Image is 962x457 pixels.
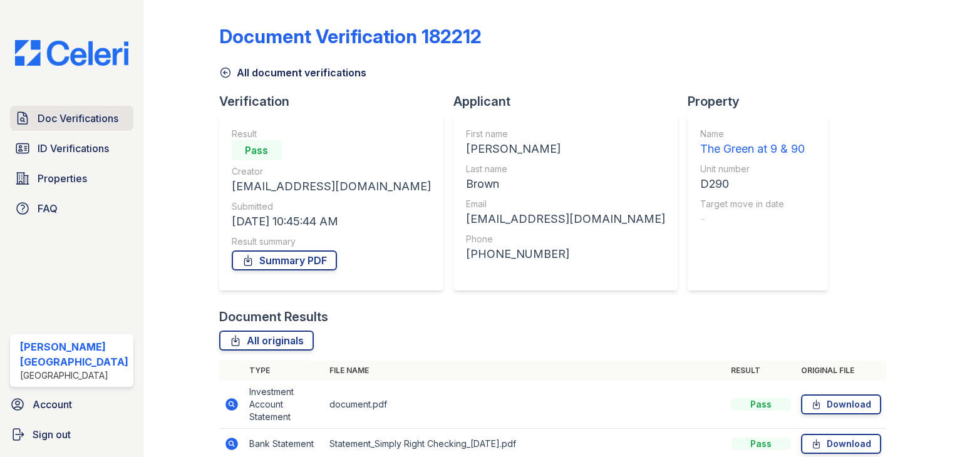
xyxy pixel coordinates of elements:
a: Download [801,394,881,414]
div: [DATE] 10:45:44 AM [232,213,431,230]
th: Result [726,361,796,381]
div: Pass [731,438,791,450]
div: [PERSON_NAME] [466,140,665,158]
th: File name [324,361,726,381]
a: Download [801,434,881,454]
div: Result [232,128,431,140]
img: CE_Logo_Blue-a8612792a0a2168367f1c8372b55b34899dd931a85d93a1a3d3e32e68fde9ad4.png [5,40,138,66]
td: Investment Account Statement [244,381,324,429]
div: [EMAIL_ADDRESS][DOMAIN_NAME] [466,210,665,228]
a: Name The Green at 9 & 90 [700,128,805,158]
span: Doc Verifications [38,111,118,126]
span: ID Verifications [38,141,109,156]
div: Creator [232,165,431,178]
td: document.pdf [324,381,726,429]
div: Property [688,93,838,110]
div: Pass [731,398,791,411]
a: FAQ [10,196,133,221]
div: [EMAIL_ADDRESS][DOMAIN_NAME] [232,178,431,195]
div: The Green at 9 & 90 [700,140,805,158]
a: Properties [10,166,133,191]
a: All originals [219,331,314,351]
div: Last name [466,163,665,175]
div: [PHONE_NUMBER] [466,245,665,263]
div: D290 [700,175,805,193]
span: FAQ [38,201,58,216]
div: [GEOGRAPHIC_DATA] [20,369,128,382]
a: ID Verifications [10,136,133,161]
th: Original file [796,361,886,381]
div: Phone [466,233,665,245]
div: Verification [219,93,453,110]
div: Name [700,128,805,140]
div: Target move in date [700,198,805,210]
div: - [700,210,805,228]
a: All document verifications [219,65,366,80]
span: Account [33,397,72,412]
div: Brown [466,175,665,193]
div: Unit number [700,163,805,175]
span: Sign out [33,427,71,442]
div: Document Results [219,308,328,326]
div: Submitted [232,200,431,213]
th: Type [244,361,324,381]
div: Result summary [232,235,431,248]
div: First name [466,128,665,140]
div: Email [466,198,665,210]
div: Pass [232,140,282,160]
div: [PERSON_NAME][GEOGRAPHIC_DATA] [20,339,128,369]
a: Sign out [5,422,138,447]
span: Properties [38,171,87,186]
a: Doc Verifications [10,106,133,131]
div: Applicant [453,93,688,110]
a: Account [5,392,138,417]
div: Document Verification 182212 [219,25,482,48]
a: Summary PDF [232,250,337,270]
